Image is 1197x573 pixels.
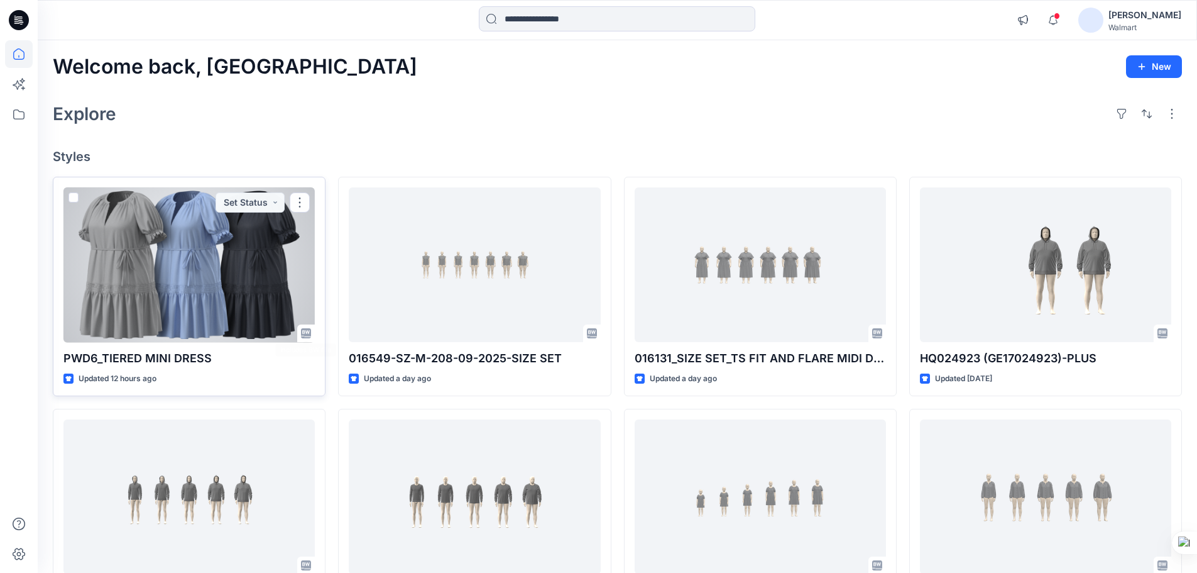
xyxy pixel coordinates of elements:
[349,187,600,343] a: 016549-SZ-M-208-09-2025-SIZE SET
[1078,8,1103,33] img: avatar
[935,372,992,386] p: Updated [DATE]
[920,187,1171,343] a: HQ024923 (GE17024923)-PLUS
[650,372,717,386] p: Updated a day ago
[1108,23,1181,32] div: Walmart
[79,372,156,386] p: Updated 12 hours ago
[53,55,417,79] h2: Welcome back, [GEOGRAPHIC_DATA]
[63,187,315,343] a: PWD6_TIERED MINI DRESS
[920,350,1171,367] p: HQ024923 (GE17024923)-PLUS
[53,149,1182,164] h4: Styles
[63,350,315,367] p: PWD6_TIERED MINI DRESS
[364,372,431,386] p: Updated a day ago
[349,350,600,367] p: 016549-SZ-M-208-09-2025-SIZE SET
[53,104,116,124] h2: Explore
[635,187,886,343] a: 016131_SIZE SET_TS FIT AND FLARE MIDI DRESS
[1126,55,1182,78] button: New
[1108,8,1181,23] div: [PERSON_NAME]
[635,350,886,367] p: 016131_SIZE SET_TS FIT AND FLARE MIDI DRESS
